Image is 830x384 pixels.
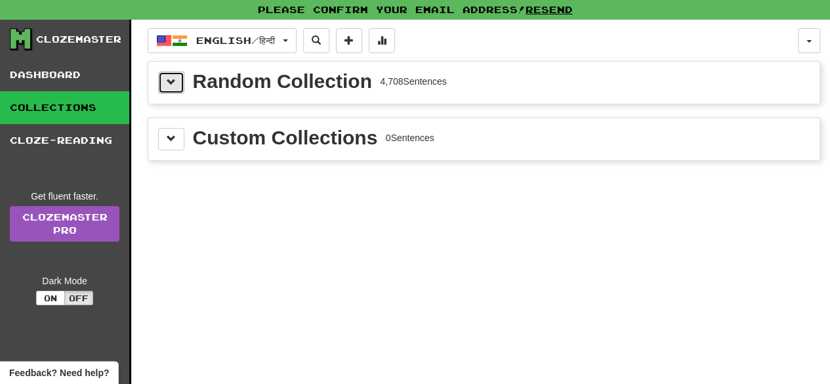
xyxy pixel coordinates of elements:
button: English/हिन्दी [148,28,297,53]
div: Custom Collections [193,128,378,148]
span: English / हिन्दी [196,35,275,46]
div: Random Collection [193,72,372,91]
button: More stats [369,28,395,53]
button: Search sentences [303,28,329,53]
div: Clozemaster [36,33,121,46]
a: Resend [526,4,573,15]
button: Off [64,291,93,305]
a: ClozemasterPro [10,206,119,242]
span: Open feedback widget [9,366,109,379]
div: 4,708 Sentences [380,75,446,88]
button: Add sentence to collection [336,28,362,53]
div: Dark Mode [10,274,119,288]
div: 0 Sentences [386,131,434,144]
button: On [36,291,65,305]
div: Get fluent faster. [10,190,119,203]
